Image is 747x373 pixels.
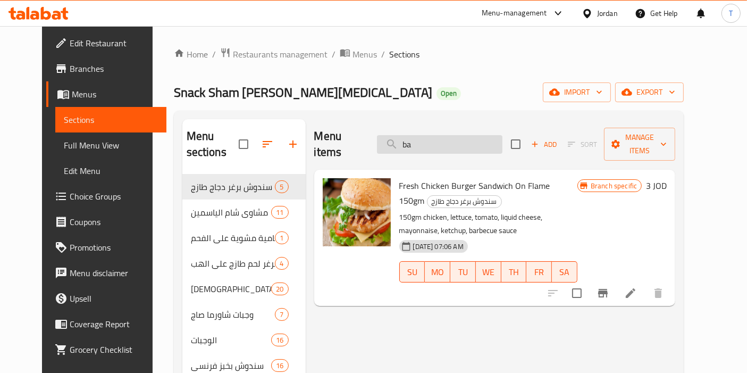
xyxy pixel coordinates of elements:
[646,178,667,193] h6: 3 JOD
[427,195,501,208] span: سندوش برغر دجاج طازج
[615,82,684,102] button: export
[72,88,158,101] span: Menus
[389,48,419,61] span: Sections
[543,82,611,102] button: import
[561,136,604,153] span: Select section first
[191,257,275,270] span: شندوش برغر لحم طازج على الهب
[70,241,158,254] span: Promotions
[404,264,421,280] span: SU
[527,136,561,153] span: Add item
[191,334,272,346] span: الوجبات
[340,47,377,61] a: Menus
[46,81,167,107] a: Menus
[429,264,446,280] span: MO
[174,47,684,61] nav: breadcrumb
[624,287,637,300] a: Edit menu item
[191,283,272,295] div: السندوشات
[182,225,306,251] div: كبةشامية مشوية على الفحم1
[191,308,275,321] span: وجبات شاورما صاج
[272,361,288,371] span: 16
[480,264,497,280] span: WE
[586,181,641,191] span: Branch specific
[46,311,167,337] a: Coverage Report
[191,231,275,244] span: كبةشامية مشوية على الفحم
[399,211,577,237] p: 150gm chicken, lettuce, tomato, liquid cheese, mayonnaise, ketchup, barbecue sauce
[455,264,472,280] span: TU
[271,206,288,219] div: items
[399,178,550,209] span: Fresh Chicken Burger Sandwich On Flame 150gm
[55,158,167,184] a: Edit Menu
[399,261,425,283] button: SU
[280,131,306,157] button: Add section
[191,206,272,219] span: مشاوي شام الياسمين
[527,136,561,153] button: Add
[566,282,588,304] span: Select to update
[612,131,667,158] span: Manage items
[323,178,391,246] img: Fresh Chicken Burger Sandwich On Flame 150gm
[46,184,167,209] a: Choice Groups
[272,284,288,294] span: 20
[233,48,328,61] span: Restaurants management
[212,48,216,61] li: /
[174,48,208,61] a: Home
[551,86,602,99] span: import
[556,264,573,280] span: SA
[275,231,288,244] div: items
[64,164,158,177] span: Edit Menu
[482,7,547,20] div: Menu-management
[352,48,377,61] span: Menus
[64,113,158,126] span: Sections
[314,128,365,160] h2: Menu items
[271,334,288,346] div: items
[505,133,527,155] span: Select section
[46,30,167,56] a: Edit Restaurant
[275,182,288,192] span: 5
[381,48,385,61] li: /
[729,7,733,19] span: T
[70,215,158,228] span: Coupons
[70,292,158,305] span: Upsell
[332,48,335,61] li: /
[46,337,167,362] a: Grocery Checklist
[46,235,167,260] a: Promotions
[182,251,306,276] div: شندوش برغر لحم طازج على الهب4
[46,286,167,311] a: Upsell
[526,261,552,283] button: FR
[275,308,288,321] div: items
[182,302,306,327] div: وجبات شاورما صاج7
[55,107,167,132] a: Sections
[645,280,671,306] button: delete
[187,128,239,160] h2: Menu sections
[437,89,461,98] span: Open
[427,195,502,208] div: سندوش برغر دجاج طازج
[271,283,288,295] div: items
[55,132,167,158] a: Full Menu View
[377,135,502,154] input: search
[530,138,558,151] span: Add
[624,86,675,99] span: export
[272,335,288,345] span: 16
[191,359,272,372] span: سندوش بخبز فرنسي
[425,261,450,283] button: MO
[501,261,527,283] button: TH
[70,267,158,279] span: Menu disclaimer
[476,261,501,283] button: WE
[275,257,288,270] div: items
[220,47,328,61] a: Restaurants management
[174,80,432,104] span: Snack Sham [PERSON_NAME][MEDICAL_DATA]
[191,283,272,295] span: [DEMOGRAPHIC_DATA]
[182,200,306,225] div: مشاوي شام الياسمين11
[275,233,288,243] span: 1
[604,128,675,161] button: Manage items
[275,310,288,320] span: 7
[409,242,468,252] span: [DATE] 07:06 AM
[506,264,523,280] span: TH
[191,180,275,193] span: سندوش برغر دجاج طازج
[46,209,167,235] a: Coupons
[531,264,548,280] span: FR
[590,280,616,306] button: Branch-specific-item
